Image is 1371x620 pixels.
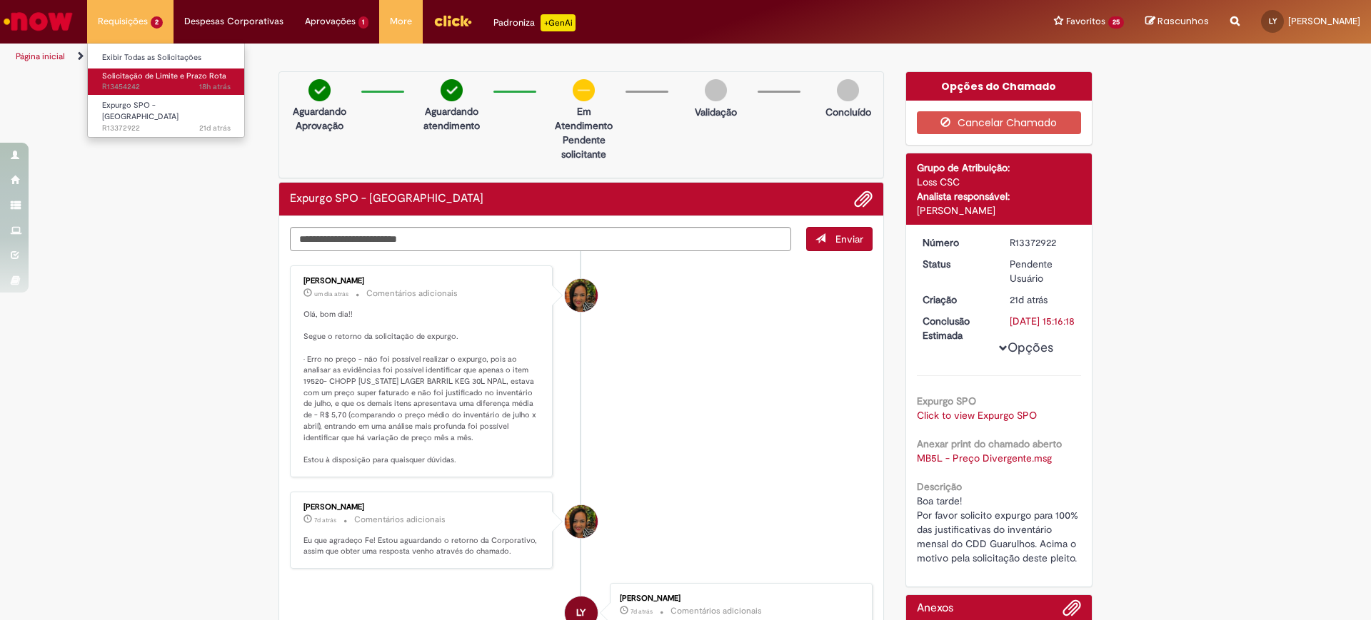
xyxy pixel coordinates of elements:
[631,607,653,616] span: 7d atrás
[631,607,653,616] time: 21/08/2025 15:30:23
[1269,16,1277,26] span: LY
[1288,15,1360,27] span: [PERSON_NAME]
[1010,293,1048,306] time: 07/08/2025 18:59:41
[917,602,953,615] h2: Anexos
[825,105,871,119] p: Concluído
[917,203,1082,218] div: [PERSON_NAME]
[912,293,1000,307] dt: Criação
[102,81,231,93] span: R13454242
[314,516,336,524] span: 7d atrás
[98,14,148,29] span: Requisições
[354,514,446,526] small: Comentários adicionais
[285,104,354,133] p: Aguardando Aprovação
[906,72,1093,101] div: Opções do Chamado
[88,98,245,128] a: Aberto R13372922 : Expurgo SPO - Risco
[102,123,231,134] span: R13372922
[303,535,541,557] p: Eu que agradeço Fe! Estou aguardando o retorno da Corporativo, assim que obter uma resposta venho...
[88,50,245,66] a: Exibir Todas as Solicitações
[366,288,458,300] small: Comentários adicionais
[88,68,245,95] a: Aberto R13454242 : Solicitação de Limite e Prazo Rota
[912,235,1000,250] dt: Número
[1,7,75,36] img: ServiceNow
[314,516,336,524] time: 22/08/2025 07:20:06
[917,452,1052,464] a: Download de MB5L - Preço Divergente.msg
[541,14,576,31] p: +GenAi
[917,395,976,407] b: Expurgo SPO
[806,227,873,251] button: Enviar
[835,233,863,245] span: Enviar
[441,79,463,101] img: check-circle-green.png
[565,279,598,312] div: Bruna Pereira Machado
[314,290,348,298] span: um dia atrás
[917,111,1082,134] button: Cancelar Chamado
[433,10,472,31] img: click_logo_yellow_360x200.png
[917,189,1082,203] div: Analista responsável:
[705,79,727,101] img: img-circle-grey.png
[303,309,541,466] p: Olá, bom dia!! Segue o retorno da solicitação de expurgo. • Erro no preço - não foi possível real...
[303,277,541,285] div: [PERSON_NAME]
[308,79,331,101] img: check-circle-green.png
[290,193,483,205] h2: Expurgo SPO - Risco Histórico de tíquete
[1145,15,1209,29] a: Rascunhos
[314,290,348,298] time: 27/08/2025 10:22:12
[917,161,1082,175] div: Grupo de Atribuição:
[573,79,595,101] img: circle-minus.png
[671,605,762,617] small: Comentários adicionais
[1157,14,1209,28] span: Rascunhos
[151,16,163,29] span: 2
[199,123,231,133] span: 21d atrás
[1010,235,1076,250] div: R13372922
[837,79,859,101] img: img-circle-grey.png
[102,71,226,81] span: Solicitação de Limite e Prazo Rota
[417,104,486,133] p: Aguardando atendimento
[1010,314,1076,328] div: [DATE] 15:16:18
[917,409,1037,422] a: Click to view Expurgo SPO
[854,190,873,208] button: Adicionar anexos
[1010,257,1076,285] div: Pendente Usuário
[390,14,412,29] span: More
[305,14,356,29] span: Aprovações
[493,14,576,31] div: Padroniza
[303,503,541,512] div: [PERSON_NAME]
[917,437,1062,450] b: Anexar print do chamado aberto
[184,14,283,29] span: Despesas Corporativas
[1108,16,1124,29] span: 25
[290,227,791,251] textarea: Digite sua mensagem aqui...
[917,480,962,493] b: Descrição
[358,16,369,29] span: 1
[102,100,179,122] span: Expurgo SPO - [GEOGRAPHIC_DATA]
[199,81,231,92] time: 27/08/2025 19:10:07
[620,594,858,603] div: [PERSON_NAME]
[912,314,1000,342] dt: Conclusão Estimada
[1010,293,1048,306] span: 21d atrás
[917,175,1082,189] div: Loss CSC
[1010,293,1076,307] div: 07/08/2025 18:59:41
[16,51,65,62] a: Página inicial
[11,44,903,70] ul: Trilhas de página
[199,81,231,92] span: 18h atrás
[549,104,618,133] p: Em Atendimento
[549,133,618,161] p: Pendente solicitante
[565,505,598,538] div: Bruna Pereira Machado
[695,105,737,119] p: Validação
[1066,14,1105,29] span: Favoritos
[912,257,1000,271] dt: Status
[917,494,1081,564] span: Boa tarde! Por favor solicito expurgo para 100% das justificativas do inventário mensal do CDD Gu...
[87,43,245,138] ul: Requisições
